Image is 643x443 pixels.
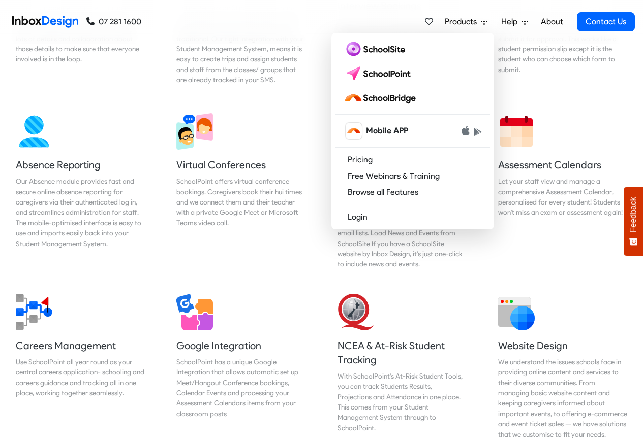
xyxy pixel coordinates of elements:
[86,16,141,28] a: 07 281 1600
[335,184,490,200] a: Browse all Features
[344,41,409,57] img: schoolsite logo
[366,125,408,137] span: Mobile APP
[176,113,213,150] img: 2022_03_30_icon_virtual_conferences.svg
[538,12,566,32] a: About
[344,90,420,106] img: schoolbridge logo
[338,338,467,367] h5: NCEA & At-Risk Student Tracking
[335,152,490,168] a: Pricing
[16,357,145,398] div: Use SchoolPoint all year round as your central careers application- schooling and careers guidanc...
[498,294,535,330] img: 2022_01_12_icon_website.svg
[16,176,145,249] div: Our Absence module provides fast and secure online absence reporting for caregivers via their aut...
[498,176,627,218] div: Let your staff view and manage a comprehensive Assessment Calendar, personalised for every studen...
[335,209,490,225] a: Login
[168,105,314,278] a: Virtual Conferences SchoolPoint offers virtual conference bookings. Caregivers book their hui tim...
[335,168,490,184] a: Free Webinars & Training
[498,338,627,353] h5: Website Design
[176,294,213,330] img: 2022_01_13_icon_google_integration.svg
[490,105,635,278] a: Assessment Calendars Let your staff view and manage a comprehensive Assessment Calendar, personal...
[176,176,305,228] div: SchoolPoint offers virtual conference bookings. Caregivers book their hui times and we connect th...
[445,16,481,28] span: Products
[344,65,415,82] img: schoolpoint logo
[498,357,627,439] div: We understand the issues schools face in providing online content and services to their diverse c...
[8,105,153,278] a: Absence Reporting Our Absence module provides fast and secure online absence reporting for caregi...
[346,123,362,139] img: schoolbridge icon
[16,158,145,172] h5: Absence Reporting
[498,113,535,150] img: 2022_01_13_icon_calendar.svg
[176,338,305,353] h5: Google Integration
[441,12,492,32] a: Products
[16,294,52,330] img: 2022_01_13_icon_career_management.svg
[16,338,145,353] h5: Careers Management
[176,158,305,172] h5: Virtual Conferences
[338,294,374,330] img: 2022_01_13_icon_nzqa.svg
[335,119,490,143] a: schoolbridge icon Mobile APP
[16,113,52,150] img: 2022_01_13_icon_absence.svg
[624,187,643,256] button: Feedback - Show survey
[577,12,635,31] a: Contact Us
[629,197,638,232] span: Feedback
[497,12,532,32] a: Help
[501,16,522,28] span: Help
[338,371,467,433] div: With SchoolPoint's At-Risk Student Tools, you can track Students Results, Projections and Attenda...
[329,105,475,278] a: SchoolSend Newsletters Sending bulk emails to your community - made easy! Integrating directly wi...
[176,357,305,419] div: SchoolPoint has a unique Google Integration that allows automatic set up Meet/Hangout Conference ...
[498,158,627,172] h5: Assessment Calendars
[331,33,494,229] div: Products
